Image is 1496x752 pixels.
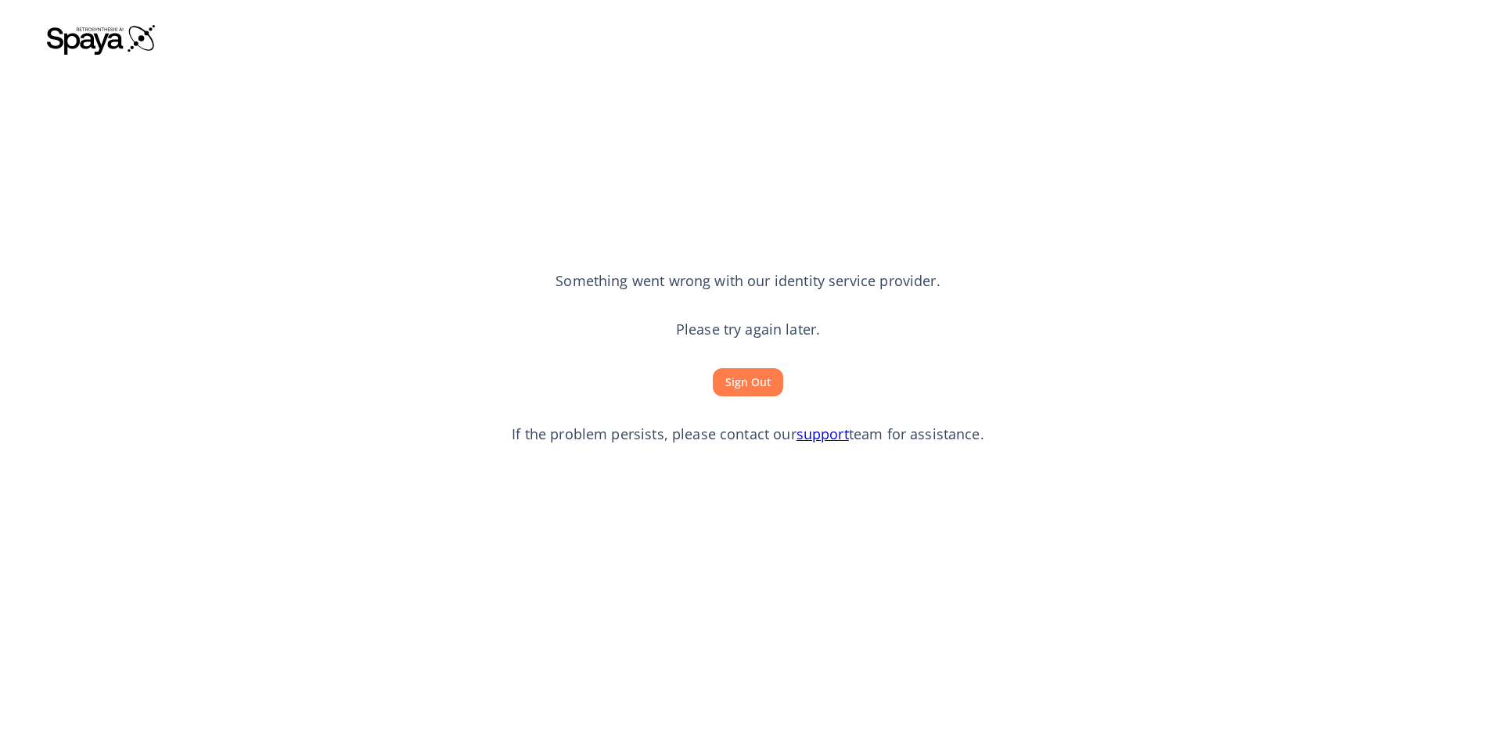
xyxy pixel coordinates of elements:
[676,320,820,340] p: Please try again later.
[713,368,783,397] button: Sign Out
[47,23,156,55] img: Spaya logo
[512,424,984,445] p: If the problem persists, please contact our team for assistance.
[797,424,849,443] a: support
[556,271,940,292] p: Something went wrong with our identity service provider.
